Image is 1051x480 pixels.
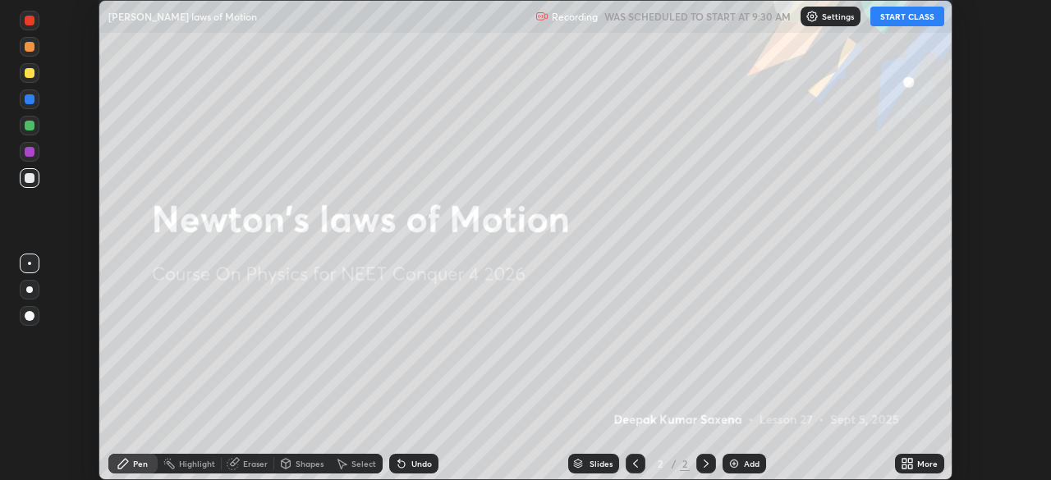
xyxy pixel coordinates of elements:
div: More [917,459,938,468]
div: Select [351,459,376,468]
div: 2 [652,459,668,469]
p: Recording [552,11,598,23]
button: START CLASS [870,7,944,26]
p: Settings [822,12,854,21]
div: Pen [133,459,148,468]
div: Eraser [243,459,268,468]
div: Highlight [179,459,215,468]
img: recording.375f2c34.svg [535,10,548,23]
h5: WAS SCHEDULED TO START AT 9:30 AM [604,9,791,24]
div: / [672,459,677,469]
img: class-settings-icons [805,10,819,23]
div: Shapes [296,459,324,468]
div: Add [744,459,760,468]
div: Slides [590,459,613,468]
p: [PERSON_NAME] laws of Motion [108,10,257,23]
img: add-slide-button [727,457,741,470]
div: Undo [411,459,432,468]
div: 2 [680,456,690,471]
